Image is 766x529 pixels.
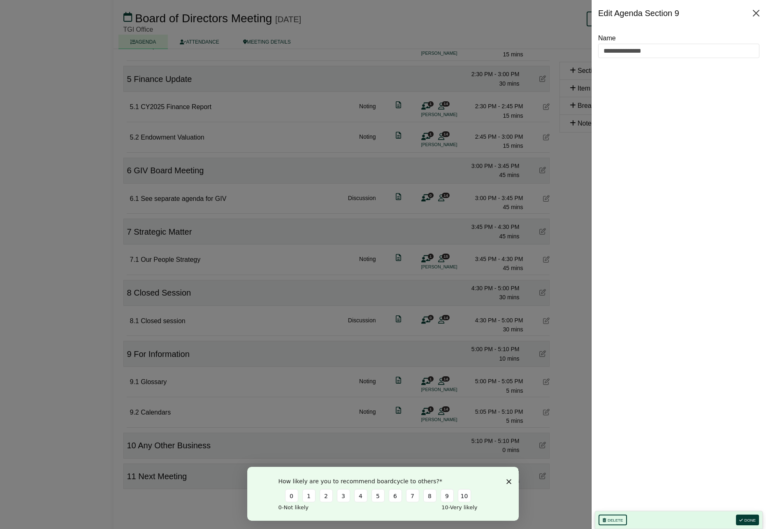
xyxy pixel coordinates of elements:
[599,515,627,525] button: Delete
[750,7,763,20] button: Close
[247,467,519,521] iframe: Survey from Boardcycle
[598,7,679,20] div: Edit Agenda Section 9
[598,33,616,44] label: Name
[736,515,759,525] button: Done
